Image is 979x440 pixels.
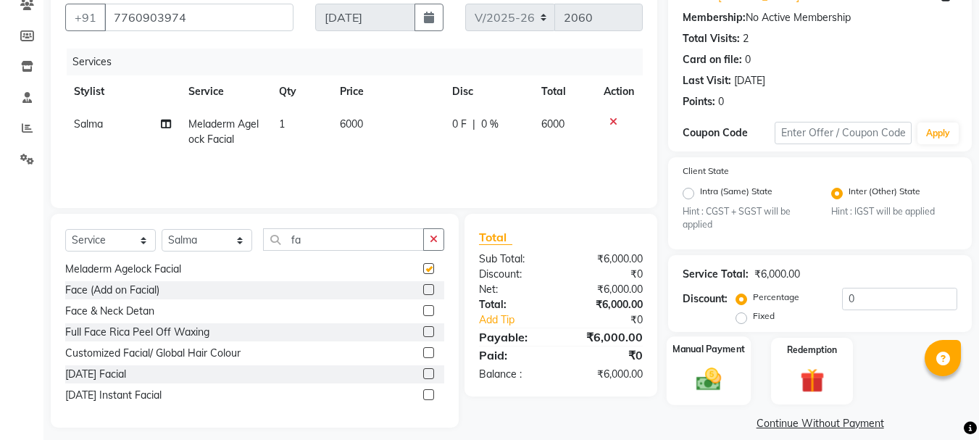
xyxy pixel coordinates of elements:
a: Add Tip [468,312,576,328]
div: Points: [683,94,715,109]
input: Enter Offer / Coupon Code [775,122,912,144]
div: Total Visits: [683,31,740,46]
span: 0 % [481,117,499,132]
div: Meladerm Agelock Facial [65,262,181,277]
div: [DATE] Facial [65,367,126,382]
span: 6000 [541,117,565,130]
a: Continue Without Payment [671,416,969,431]
small: Hint : CGST + SGST will be applied [683,205,809,232]
div: Membership: [683,10,746,25]
div: ₹6,000.00 [561,252,654,267]
div: [DATE] [734,73,765,88]
input: Search by Name/Mobile/Email/Code [104,4,293,31]
img: _cash.svg [688,365,729,394]
div: Discount: [468,267,561,282]
div: Service Total: [683,267,749,282]
div: 2 [743,31,749,46]
div: Face & Neck Detan [65,304,154,319]
div: Sub Total: [468,252,561,267]
th: Qty [270,75,331,108]
th: Total [533,75,596,108]
span: Total [479,230,512,245]
div: ₹6,000.00 [561,297,654,312]
div: ₹6,000.00 [754,267,800,282]
button: +91 [65,4,106,31]
label: Intra (Same) State [700,185,772,202]
span: 6000 [340,117,363,130]
div: 0 [745,52,751,67]
div: Balance : [468,367,561,382]
div: Paid: [468,346,561,364]
div: 0 [718,94,724,109]
div: Total: [468,297,561,312]
input: Search or Scan [263,228,424,251]
div: ₹0 [561,346,654,364]
th: Disc [443,75,533,108]
div: [DATE] Instant Facial [65,388,162,403]
div: Coupon Code [683,125,774,141]
label: Redemption [787,344,837,357]
div: Card on file: [683,52,742,67]
div: ₹6,000.00 [561,328,654,346]
label: Fixed [753,310,775,323]
div: ₹0 [561,267,654,282]
div: Net: [468,282,561,297]
div: ₹0 [577,312,654,328]
label: Manual Payment [672,343,745,357]
small: Hint : IGST will be applied [831,205,957,218]
label: Inter (Other) State [849,185,920,202]
div: No Active Membership [683,10,957,25]
button: Apply [917,123,959,144]
div: Full Face Rica Peel Off Waxing [65,325,209,340]
label: Percentage [753,291,799,304]
div: Discount: [683,291,728,307]
div: Face (Add on Facial) [65,283,159,298]
div: Last Visit: [683,73,731,88]
th: Service [180,75,271,108]
span: | [472,117,475,132]
div: ₹6,000.00 [561,282,654,297]
span: 0 F [452,117,467,132]
span: 1 [279,117,285,130]
span: Salma [74,117,103,130]
th: Action [595,75,643,108]
span: Meladerm Agelock Facial [188,117,259,146]
div: ₹6,000.00 [561,367,654,382]
div: Customized Facial/ Global Hair Colour [65,346,241,361]
div: Services [67,49,654,75]
th: Stylist [65,75,180,108]
th: Price [331,75,443,108]
div: Payable: [468,328,561,346]
img: _gift.svg [793,365,832,395]
label: Client State [683,165,729,178]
